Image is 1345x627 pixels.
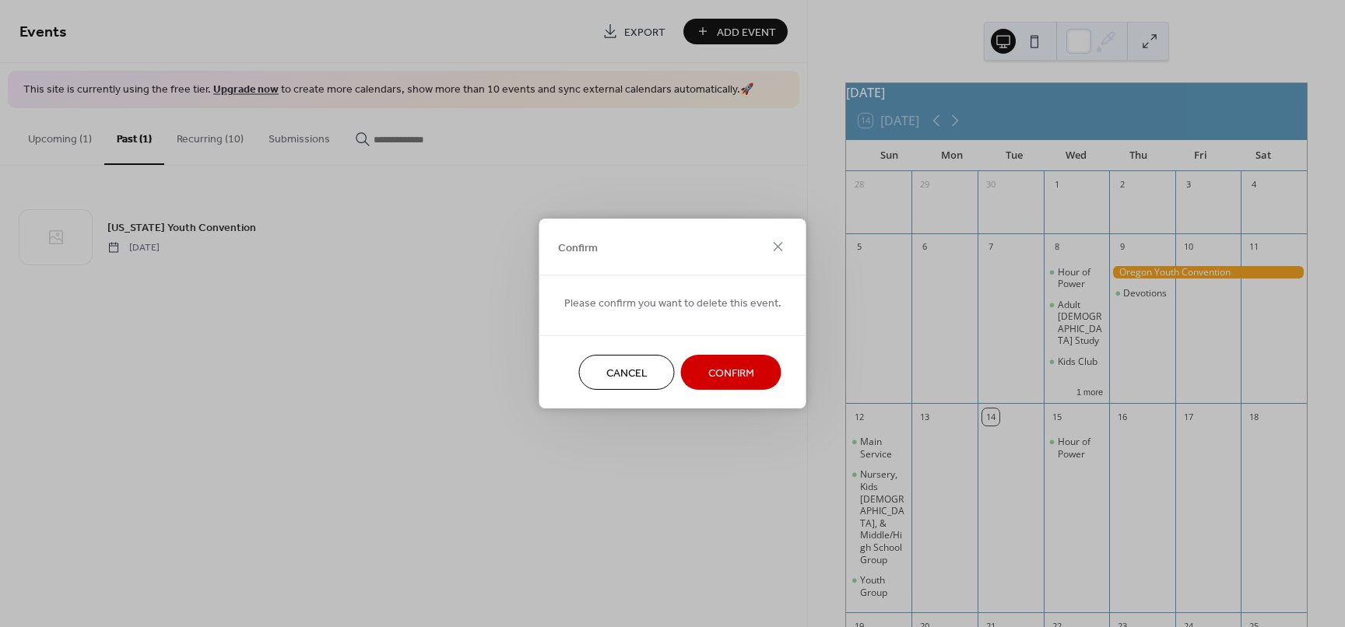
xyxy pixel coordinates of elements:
span: Confirm [708,366,754,382]
button: Cancel [579,355,675,390]
button: Confirm [681,355,781,390]
span: Confirm [558,240,598,256]
span: Cancel [606,366,648,382]
span: Please confirm you want to delete this event. [564,296,781,312]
